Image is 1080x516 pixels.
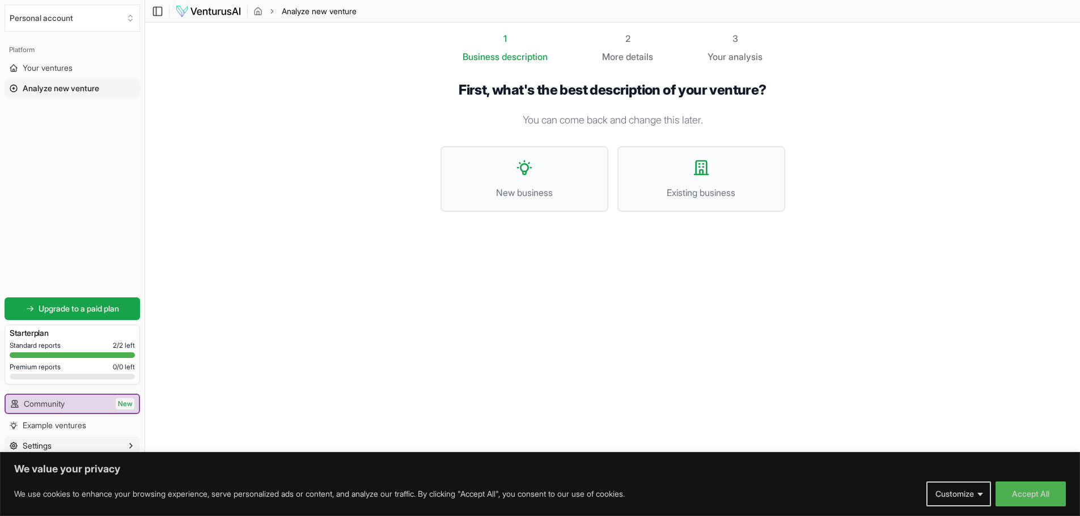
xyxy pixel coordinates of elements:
span: More [602,50,624,63]
button: Accept All [996,481,1066,506]
h3: Starter plan [10,327,135,339]
span: Premium reports [10,363,61,372]
span: New business [453,186,596,199]
span: details [626,51,653,62]
span: Standard reports [10,341,61,350]
a: Your ventures [5,59,140,77]
span: Upgrade to a paid plan [39,303,119,314]
span: Community [24,398,65,410]
a: CommunityNew [6,395,139,413]
span: 0 / 0 left [113,363,135,372]
button: Select an organization [5,5,140,32]
img: logo [175,5,242,18]
span: Settings [23,440,52,451]
p: We use cookies to enhance your browsing experience, serve personalized ads or content, and analyz... [14,487,625,501]
span: New [116,398,134,410]
span: Your ventures [23,62,73,74]
span: analysis [729,51,763,62]
nav: breadcrumb [253,6,357,17]
a: Upgrade to a paid plan [5,297,140,320]
p: You can come back and change this later. [441,112,785,128]
span: 2 / 2 left [113,341,135,350]
button: Settings [5,437,140,455]
span: Analyze new venture [23,83,99,94]
span: Existing business [630,186,773,199]
div: 2 [602,32,653,45]
button: Customize [926,481,991,506]
span: Your [708,50,726,63]
p: We value your privacy [14,462,1066,476]
span: Business [463,50,499,63]
h1: First, what's the best description of your venture? [441,82,785,99]
div: 3 [708,32,763,45]
button: Existing business [617,146,785,212]
span: Analyze new venture [282,6,357,17]
div: Platform [5,41,140,59]
span: description [502,51,548,62]
div: 1 [463,32,548,45]
a: Example ventures [5,416,140,434]
span: Example ventures [23,420,86,431]
button: New business [441,146,608,212]
a: Analyze new venture [5,79,140,97]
